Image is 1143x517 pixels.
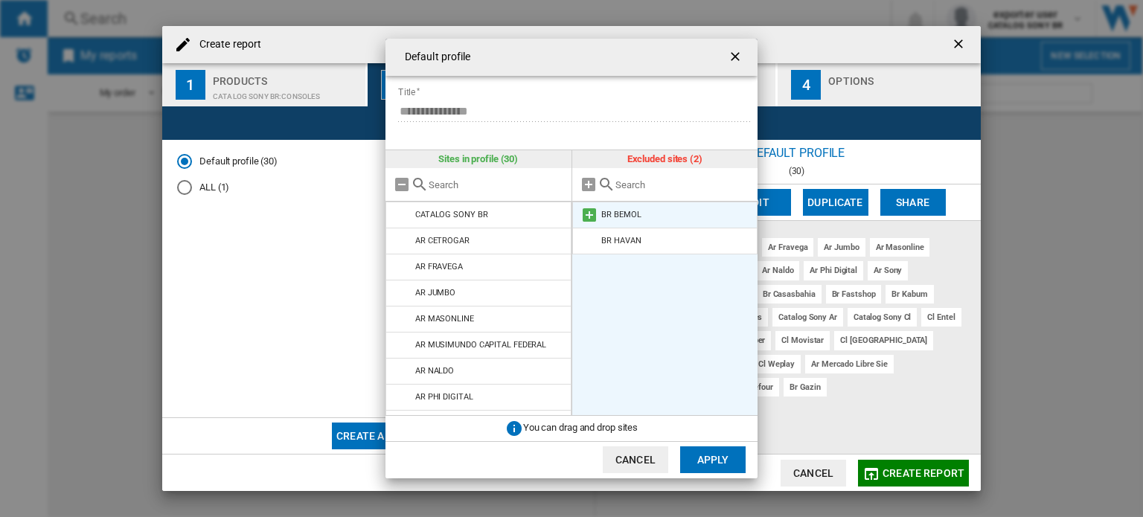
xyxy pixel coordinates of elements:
div: BR HAVAN [601,236,641,245]
div: Sites in profile (30) [385,150,571,168]
div: BR BEMOL [601,210,641,219]
md-icon: Add all [580,176,598,193]
div: AR FRAVEGA [415,262,463,272]
div: AR PHI DIGITAL [415,392,473,402]
input: Search [429,179,564,190]
input: Search [615,179,751,190]
div: CATALOG SONY BR [415,210,488,219]
button: getI18NText('BUTTONS.CLOSE_DIALOG') [722,42,752,72]
md-icon: Remove all [393,176,411,193]
div: AR MUSIMUNDO CAPITAL FEDERAL [415,340,546,350]
div: AR NALDO [415,366,454,376]
div: Excluded sites (2) [572,150,758,168]
button: Cancel [603,446,668,473]
span: You can drag and drop sites [523,422,638,433]
div: AR CETROGAR [415,236,470,245]
ng-md-icon: getI18NText('BUTTONS.CLOSE_DIALOG') [728,49,746,67]
h4: Default profile [397,50,471,65]
button: Apply [680,446,746,473]
div: AR MASONLINE [415,314,474,324]
div: AR JUMBO [415,288,455,298]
